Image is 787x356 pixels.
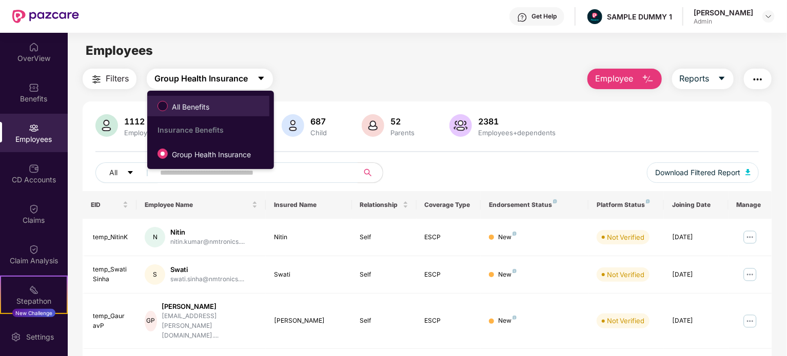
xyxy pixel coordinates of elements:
[95,114,118,137] img: svg+xml;base64,PHN2ZyB4bWxucz0iaHR0cDovL3d3dy53My5vcmcvMjAwMC9zdmciIHhtbG5zOnhsaW5rPSJodHRwOi8vd3...
[145,201,250,209] span: Employee Name
[11,332,21,342] img: svg+xml;base64,PHN2ZyBpZD0iU2V0dGluZy0yMHgyMCIgeG1sbnM9Imh0dHA6Ly93d3cudzMub3JnLzIwMDAvc3ZnIiB3aW...
[498,233,517,242] div: New
[553,199,557,203] img: svg+xml;base64,PHN2ZyB4bWxucz0iaHR0cDovL3d3dy53My5vcmcvMjAwMC9zdmciIHdpZHRoPSI4IiBoZWlnaHQ9IjgiIH...
[607,12,672,22] div: SAMPLE DUMMY 1
[358,162,383,183] button: search
[517,12,527,23] img: svg+xml;base64,PHN2ZyBpZD0iSGVscC0zMngzMiIgeG1sbnM9Imh0dHA6Ly93d3cudzMub3JnLzIwMDAvc3ZnIiB3aWR0aD...
[642,73,654,86] img: svg+xml;base64,PHN2ZyB4bWxucz0iaHR0cDovL3d3dy53My5vcmcvMjAwMC9zdmciIHhtbG5zOnhsaW5rPSJodHRwOi8vd3...
[694,17,753,26] div: Admin
[672,316,720,326] div: [DATE]
[147,69,273,89] button: Group Health Insurancecaret-down
[274,233,344,242] div: Nitin
[352,191,417,219] th: Relationship
[476,129,558,137] div: Employees+dependents
[86,43,153,58] span: Employees
[607,269,644,280] div: Not Verified
[476,116,558,127] div: 2381
[672,233,720,242] div: [DATE]
[282,114,304,137] img: svg+xml;base64,PHN2ZyB4bWxucz0iaHR0cDovL3d3dy53My5vcmcvMjAwMC9zdmciIHhtbG5zOnhsaW5rPSJodHRwOi8vd3...
[752,73,764,86] img: svg+xml;base64,PHN2ZyB4bWxucz0iaHR0cDovL3d3dy53My5vcmcvMjAwMC9zdmciIHdpZHRoPSIyNCIgaGVpZ2h0PSIyNC...
[694,8,753,17] div: [PERSON_NAME]
[29,285,39,295] img: svg+xml;base64,PHN2ZyB4bWxucz0iaHR0cDovL3d3dy53My5vcmcvMjAwMC9zdmciIHdpZHRoPSIyMSIgaGVpZ2h0PSIyMC...
[742,229,758,245] img: manageButton
[360,316,408,326] div: Self
[417,191,481,219] th: Coverage Type
[93,265,128,284] div: temp_SwatiSinha
[29,82,39,93] img: svg+xml;base64,PHN2ZyBpZD0iQmVuZWZpdHMiIHhtbG5zPSJodHRwOi8vd3d3LnczLm9yZy8yMDAwL3N2ZyIgd2lkdGg9Ij...
[742,313,758,329] img: manageButton
[127,169,134,177] span: caret-down
[425,270,473,280] div: ESCP
[425,316,473,326] div: ESCP
[170,227,245,237] div: Nitin
[607,316,644,326] div: Not Verified
[672,69,734,89] button: Reportscaret-down
[742,266,758,283] img: manageButton
[449,114,472,137] img: svg+xml;base64,PHN2ZyB4bWxucz0iaHR0cDovL3d3dy53My5vcmcvMjAwMC9zdmciIHhtbG5zOnhsaW5rPSJodHRwOi8vd3...
[170,265,244,275] div: Swati
[680,72,710,85] span: Reports
[595,72,634,85] span: Employee
[489,201,580,209] div: Endorsement Status
[664,191,729,219] th: Joining Date
[93,233,128,242] div: temp_NitinK
[274,270,344,280] div: Swati
[655,167,740,178] span: Download Filtered Report
[29,163,39,174] img: svg+xml;base64,PHN2ZyBpZD0iQ0RfQWNjb3VudHMiIGRhdGEtbmFtZT0iQ0QgQWNjb3VudHMiIHhtbG5zPSJodHRwOi8vd3...
[162,302,258,311] div: [PERSON_NAME]
[513,316,517,320] img: svg+xml;base64,PHN2ZyB4bWxucz0iaHR0cDovL3d3dy53My5vcmcvMjAwMC9zdmciIHdpZHRoPSI4IiBoZWlnaHQ9IjgiIH...
[158,125,269,134] div: Insurance Benefits
[360,233,408,242] div: Self
[597,201,656,209] div: Platform Status
[12,309,55,317] div: New Challenge
[90,73,103,86] img: svg+xml;base64,PHN2ZyB4bWxucz0iaHR0cDovL3d3dy53My5vcmcvMjAwMC9zdmciIHdpZHRoPSIyNCIgaGVpZ2h0PSIyNC...
[513,269,517,273] img: svg+xml;base64,PHN2ZyB4bWxucz0iaHR0cDovL3d3dy53My5vcmcvMjAwMC9zdmciIHdpZHRoPSI4IiBoZWlnaHQ9IjgiIH...
[274,316,344,326] div: [PERSON_NAME]
[587,9,602,24] img: Pazcare_Alternative_logo-01-01.png
[168,149,255,160] span: Group Health Insurance
[91,201,121,209] span: EID
[162,311,258,341] div: [EMAIL_ADDRESS][PERSON_NAME][DOMAIN_NAME]....
[388,129,417,137] div: Parents
[122,129,161,137] div: Employees
[93,311,128,331] div: temp_GauravP
[362,114,384,137] img: svg+xml;base64,PHN2ZyB4bWxucz0iaHR0cDovL3d3dy53My5vcmcvMjAwMC9zdmciIHhtbG5zOnhsaW5rPSJodHRwOi8vd3...
[29,244,39,255] img: svg+xml;base64,PHN2ZyBpZD0iQ2xhaW0iIHhtbG5zPSJodHRwOi8vd3d3LnczLm9yZy8yMDAwL3N2ZyIgd2lkdGg9IjIwIi...
[122,116,161,127] div: 1112
[23,332,57,342] div: Settings
[145,227,165,247] div: N
[145,264,165,285] div: S
[95,162,158,183] button: Allcaret-down
[672,270,720,280] div: [DATE]
[607,232,644,242] div: Not Verified
[170,237,245,247] div: nitin.kumar@nmtronics....
[154,72,248,85] span: Group Health Insurance
[106,72,129,85] span: Filters
[308,116,329,127] div: 687
[388,116,417,127] div: 52
[83,69,136,89] button: Filters
[360,270,408,280] div: Self
[1,296,67,306] div: Stepathon
[532,12,557,20] div: Get Help
[360,201,401,209] span: Relationship
[513,232,517,236] img: svg+xml;base64,PHN2ZyB4bWxucz0iaHR0cDovL3d3dy53My5vcmcvMjAwMC9zdmciIHdpZHRoPSI4IiBoZWlnaHQ9IjgiIH...
[647,162,759,183] button: Download Filtered Report
[170,275,244,284] div: swati.sinha@nmtronics....
[498,316,517,326] div: New
[29,204,39,214] img: svg+xml;base64,PHN2ZyBpZD0iQ2xhaW0iIHhtbG5zPSJodHRwOi8vd3d3LnczLm9yZy8yMDAwL3N2ZyIgd2lkdGg9IjIwIi...
[587,69,662,89] button: Employee
[266,191,352,219] th: Insured Name
[109,167,117,178] span: All
[257,74,265,83] span: caret-down
[136,191,266,219] th: Employee Name
[745,169,751,175] img: svg+xml;base64,PHN2ZyB4bWxucz0iaHR0cDovL3d3dy53My5vcmcvMjAwMC9zdmciIHhtbG5zOnhsaW5rPSJodHRwOi8vd3...
[12,10,79,23] img: New Pazcare Logo
[308,129,329,137] div: Child
[425,233,473,242] div: ESCP
[358,169,378,177] span: search
[168,101,213,113] span: All Benefits
[29,123,39,133] img: svg+xml;base64,PHN2ZyBpZD0iRW1wbG95ZWVzIiB4bWxucz0iaHR0cDovL3d3dy53My5vcmcvMjAwMC9zdmciIHdpZHRoPS...
[718,74,726,83] span: caret-down
[83,191,136,219] th: EID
